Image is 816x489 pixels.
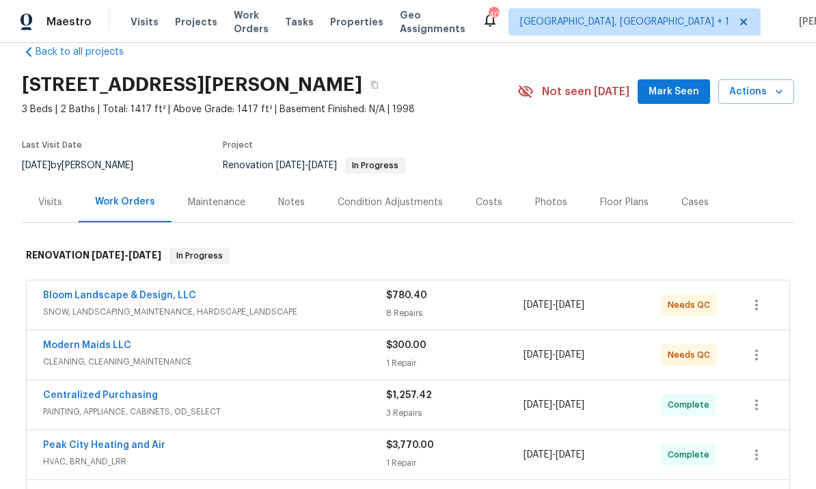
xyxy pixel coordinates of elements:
span: [DATE] [92,250,124,260]
div: Floor Plans [600,196,649,209]
span: CLEANING, CLEANING_MAINTENANCE [43,355,386,369]
span: Visits [131,15,159,29]
span: [DATE] [308,161,337,170]
span: - [276,161,337,170]
span: Project [223,141,253,149]
span: Work Orders [234,8,269,36]
span: $780.40 [386,291,427,300]
div: by [PERSON_NAME] [22,157,150,174]
span: PAINTING, APPLIANCE, CABINETS, OD_SELECT [43,405,386,419]
span: Properties [330,15,383,29]
div: Maintenance [188,196,245,209]
span: 3 Beds | 2 Baths | Total: 1417 ft² | Above Grade: 1417 ft² | Basement Finished: N/A | 1998 [22,103,517,116]
div: 40 [489,8,498,22]
div: Work Orders [95,195,155,209]
a: Back to all projects [22,45,153,59]
span: Tasks [285,17,314,27]
div: 1 Repair [386,456,523,470]
span: Complete [668,398,715,412]
span: Last Visit Date [22,141,82,149]
span: - [92,250,161,260]
a: Peak City Heating and Air [43,440,165,450]
div: Visits [38,196,62,209]
span: [GEOGRAPHIC_DATA], [GEOGRAPHIC_DATA] + 1 [520,15,729,29]
span: Actions [729,83,783,101]
a: Bloom Landscape & Design, LLC [43,291,196,300]
span: Mark Seen [649,83,699,101]
a: Centralized Purchasing [43,391,158,400]
span: In Progress [346,161,404,170]
span: [DATE] [556,450,584,460]
button: Copy Address [362,72,387,97]
div: 8 Repairs [386,306,523,320]
div: 3 Repairs [386,406,523,420]
span: - [523,448,584,462]
span: Complete [668,448,715,462]
span: Needs QC [668,348,716,362]
span: [DATE] [556,350,584,360]
button: Mark Seen [638,79,710,105]
span: [DATE] [276,161,305,170]
h2: [STREET_ADDRESS][PERSON_NAME] [22,78,362,92]
span: Not seen [DATE] [542,85,629,98]
div: Photos [535,196,567,209]
div: Condition Adjustments [338,196,443,209]
h6: RENOVATION [26,248,161,264]
button: Actions [718,79,794,105]
div: RENOVATION [DATE]-[DATE]In Progress [22,234,794,278]
span: [DATE] [128,250,161,260]
span: Geo Assignments [400,8,465,36]
span: [DATE] [523,400,552,410]
div: Cases [681,196,709,209]
span: - [523,348,584,362]
span: $300.00 [386,341,426,350]
a: Modern Maids LLC [43,341,131,350]
span: [DATE] [556,300,584,310]
span: [DATE] [523,300,552,310]
span: Needs QC [668,298,716,312]
span: In Progress [171,249,228,263]
div: Notes [278,196,305,209]
div: 1 Repair [386,356,523,370]
span: Maestro [46,15,92,29]
span: [DATE] [523,450,552,460]
span: [DATE] [523,350,552,360]
span: - [523,398,584,412]
span: SNOW, LANDSCAPING_MAINTENANCE, HARDSCAPE_LANDSCAPE [43,305,386,319]
span: HVAC, BRN_AND_LRR [43,455,386,468]
span: Projects [175,15,217,29]
span: [DATE] [556,400,584,410]
span: - [523,298,584,312]
span: [DATE] [22,161,51,170]
span: Renovation [223,161,405,170]
div: Costs [476,196,502,209]
span: $1,257.42 [386,391,432,400]
span: $3,770.00 [386,440,434,450]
